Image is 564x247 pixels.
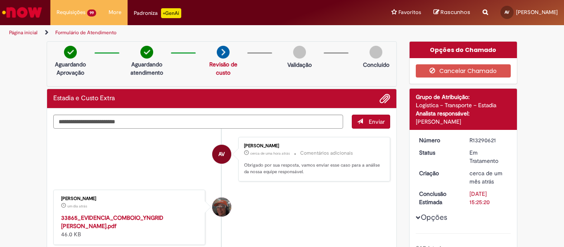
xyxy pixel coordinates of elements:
[469,190,508,206] div: [DATE] 15:25:20
[469,169,502,185] time: 14/07/2025 11:25:15
[413,148,464,157] dt: Status
[9,29,38,36] a: Página inicial
[217,46,230,59] img: arrow-next.png
[244,143,382,148] div: [PERSON_NAME]
[1,4,43,21] img: ServiceNow
[61,214,164,230] a: 33865_EVIDENCIA_COMBOIO_YNGRID [PERSON_NAME].pdf
[250,151,290,156] time: 27/08/2025 16:10:06
[293,46,306,59] img: img-circle-grey.png
[441,8,470,16] span: Rascunhos
[363,61,389,69] p: Concluído
[55,29,116,36] a: Formulário de Atendimento
[109,8,121,16] span: More
[57,8,85,16] span: Requisições
[64,46,77,59] img: check-circle-green.png
[50,60,90,77] p: Aguardando Aprovação
[209,61,237,76] a: Revisão de custo
[379,93,390,104] button: Adicionar anexos
[212,198,231,216] div: Danielle Aparecida Pereira Freire
[369,118,385,125] span: Enviar
[67,204,87,209] time: 26/08/2025 15:06:11
[61,214,199,238] div: 46.0 KB
[218,144,225,164] span: AV
[287,61,312,69] p: Validação
[300,150,353,157] small: Comentários adicionais
[416,109,511,118] div: Analista responsável:
[250,151,290,156] span: cerca de uma hora atrás
[416,93,511,101] div: Grupo de Atribuição:
[469,169,502,185] span: cerca de um mês atrás
[87,9,96,16] span: 99
[244,162,382,175] p: Obrigado por sua resposta, vamos enviar esse caso para a análise da nossa equipe responsável.
[352,115,390,129] button: Enviar
[416,101,511,109] div: Logistica – Transporte – Estadia
[134,8,181,18] div: Padroniza
[434,9,470,16] a: Rascunhos
[413,136,464,144] dt: Número
[505,9,509,15] span: AV
[53,95,115,102] h2: Estadia e Custo Extra Histórico de tíquete
[416,64,511,78] button: Cancelar Chamado
[53,115,343,129] textarea: Digite sua mensagem aqui...
[416,118,511,126] div: [PERSON_NAME]
[516,9,558,16] span: [PERSON_NAME]
[413,190,464,206] dt: Conclusão Estimada
[410,42,517,58] div: Opções do Chamado
[469,169,508,186] div: 14/07/2025 11:25:15
[140,46,153,59] img: check-circle-green.png
[469,148,508,165] div: Em Tratamento
[398,8,421,16] span: Favoritos
[67,204,87,209] span: um dia atrás
[61,196,199,201] div: [PERSON_NAME]
[6,25,370,40] ul: Trilhas de página
[212,145,231,164] div: ANDERSON VASCONCELOS
[161,8,181,18] p: +GenAi
[413,169,464,177] dt: Criação
[469,136,508,144] div: R13290621
[370,46,382,59] img: img-circle-grey.png
[127,60,167,77] p: Aguardando atendimento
